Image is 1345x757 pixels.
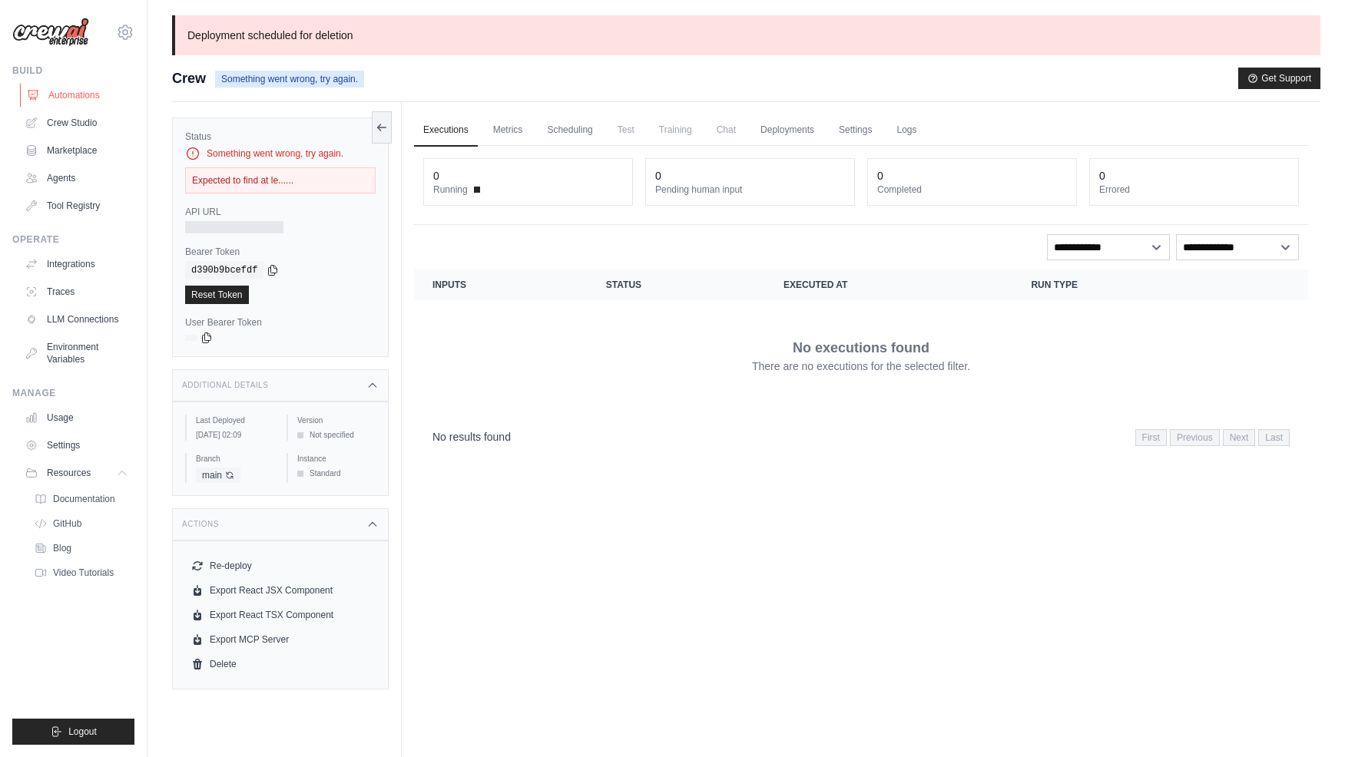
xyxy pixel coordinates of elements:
div: Build [12,64,134,77]
a: Traces [18,279,134,304]
a: Blog [28,537,134,559]
a: Environment Variables [18,335,134,372]
nav: Pagination [1135,429,1290,446]
a: Export MCP Server [185,627,376,652]
span: Next [1223,429,1256,446]
div: Manage [12,387,134,399]
label: API URL [185,206,376,218]
a: Reset Token [185,286,249,304]
a: Executions [414,114,478,147]
a: Tool Registry [18,193,134,218]
a: Export React JSX Component [185,578,376,603]
div: 0 [1099,168,1105,183]
label: Last Deployed [196,415,274,426]
img: Logo [12,18,89,47]
a: Marketplace [18,138,134,163]
a: Export React TSX Component [185,603,376,627]
a: Delete [185,652,376,676]
a: Metrics [484,114,532,147]
a: Settings [18,433,134,458]
span: Training is not available until the deployment is complete [650,114,701,145]
a: Scheduling [538,114,601,147]
p: Deployment scheduled for deletion [172,15,1320,55]
button: Re-deploy [185,554,376,578]
span: Something went wrong, try again. [215,71,364,88]
iframe: Chat Widget [1268,683,1345,757]
div: 0 [433,168,439,183]
h3: Actions [182,520,219,529]
th: Executed at [765,269,1012,300]
label: Status [185,131,376,143]
div: 0 [655,168,661,183]
div: Expected to find at le...... [185,167,376,193]
span: Test [608,114,644,145]
a: Video Tutorials [28,562,134,583]
span: Documentation [53,493,115,505]
span: Logout [68,726,97,738]
a: Crew Studio [18,111,134,135]
a: Automations [20,83,136,107]
a: LLM Connections [18,307,134,332]
h3: Additional Details [182,381,268,390]
time: August 26, 2025 at 02:09 BST [196,431,241,439]
th: Inputs [414,269,588,300]
dt: Completed [877,183,1067,196]
div: Something went wrong, try again. [185,146,376,161]
nav: Pagination [414,417,1308,456]
p: There are no executions for the selected filter. [752,359,970,374]
th: Status [588,269,765,300]
div: 0 [877,168,883,183]
p: No results found [432,429,511,445]
button: Logout [12,719,134,745]
label: Branch [196,453,274,464]
div: Not specified [297,429,376,441]
section: Crew executions table [414,269,1308,456]
span: Chat is not available until the deployment is complete [707,114,745,145]
div: Standard [297,468,376,479]
span: main [196,468,240,483]
label: User Bearer Token [185,316,376,329]
button: Get Support [1238,68,1320,89]
a: Documentation [28,488,134,510]
label: Bearer Token [185,246,376,258]
span: Previous [1170,429,1220,446]
span: Crew [172,68,206,89]
a: Integrations [18,252,134,276]
span: Blog [53,542,71,554]
span: Resources [47,467,91,479]
th: Run Type [1012,269,1217,300]
a: GitHub [28,513,134,534]
a: Agents [18,166,134,190]
a: Usage [18,405,134,430]
label: Instance [297,453,376,464]
a: Logs [887,114,926,147]
span: Running [433,183,468,196]
button: Resources [18,461,134,485]
span: First [1135,429,1167,446]
span: Last [1258,429,1290,446]
code: d390b9bcefdf [185,261,263,279]
span: Video Tutorials [53,567,114,579]
div: Operate [12,233,134,246]
p: No executions found [793,337,929,359]
span: GitHub [53,517,81,530]
a: Deployments [751,114,823,147]
dt: Pending human input [655,183,845,196]
label: Version [297,415,376,426]
dt: Errored [1099,183,1289,196]
a: Settings [830,114,881,147]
